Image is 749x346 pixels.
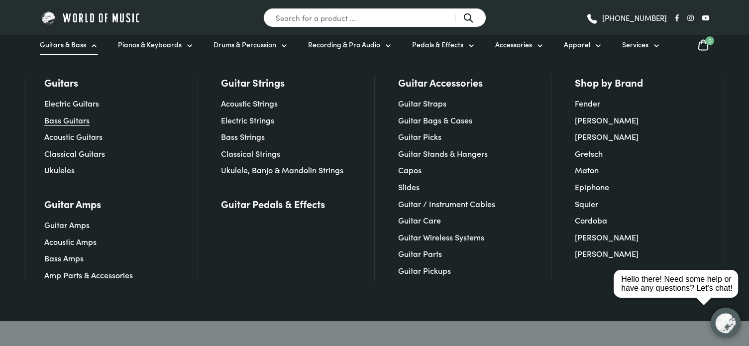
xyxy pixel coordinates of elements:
[221,75,285,89] a: Guitar Strings
[44,269,133,280] a: Amp Parts & Accessories
[44,98,99,109] a: Electric Guitars
[622,39,648,50] span: Services
[221,164,343,175] a: Ukulele, Banjo & Mandolin Strings
[308,39,380,50] span: Recording & Pro Audio
[575,131,639,142] a: [PERSON_NAME]
[575,98,600,109] a: Fender
[575,231,639,242] a: [PERSON_NAME]
[398,98,446,109] a: Guitar Straps
[564,39,590,50] span: Apparel
[44,75,78,89] a: Guitars
[44,252,84,263] a: Bass Amps
[575,215,607,226] a: Cordoba
[575,198,598,209] a: Squier
[44,148,105,159] a: Classical Guitars
[40,10,142,25] img: World of Music
[398,248,442,259] a: Guitar Parts
[398,198,495,209] a: Guitar / Instrument Cables
[44,219,90,230] a: Guitar Amps
[398,75,483,89] a: Guitar Accessories
[575,75,643,89] a: Shop by Brand
[586,10,667,25] a: [PHONE_NUMBER]
[398,115,472,125] a: Guitar Bags & Cases
[602,14,667,21] span: [PHONE_NUMBER]
[221,98,278,109] a: Acoustic Strings
[214,39,276,50] span: Drums & Percussion
[44,164,75,175] a: Ukuleles
[398,131,441,142] a: Guitar Picks
[398,181,420,192] a: Slides
[575,115,639,125] a: [PERSON_NAME]
[575,248,639,259] a: [PERSON_NAME]
[575,148,603,159] a: Gretsch
[263,8,486,27] input: Search for a product ...
[44,115,90,125] a: Bass Guitars
[398,231,484,242] a: Guitar Wireless Systems
[412,39,463,50] span: Pedals & Effects
[221,115,274,125] a: Electric Strings
[398,164,422,175] a: Capos
[40,39,86,50] span: Guitars & Bass
[221,197,325,211] a: Guitar Pedals & Effects
[44,236,97,247] a: Acoustic Amps
[605,236,749,346] iframe: Chat with our support team
[44,197,101,211] a: Guitar Amps
[705,36,714,45] span: 0
[398,148,488,159] a: Guitar Stands & Hangers
[398,265,451,276] a: Guitar Pickups
[221,148,280,159] a: Classical Strings
[221,131,265,142] a: Bass Strings
[44,131,103,142] a: Acoustic Guitars
[495,39,532,50] span: Accessories
[575,181,609,192] a: Epiphone
[118,39,182,50] span: Pianos & Keyboards
[575,164,599,175] a: Maton
[398,215,441,226] a: Guitar Care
